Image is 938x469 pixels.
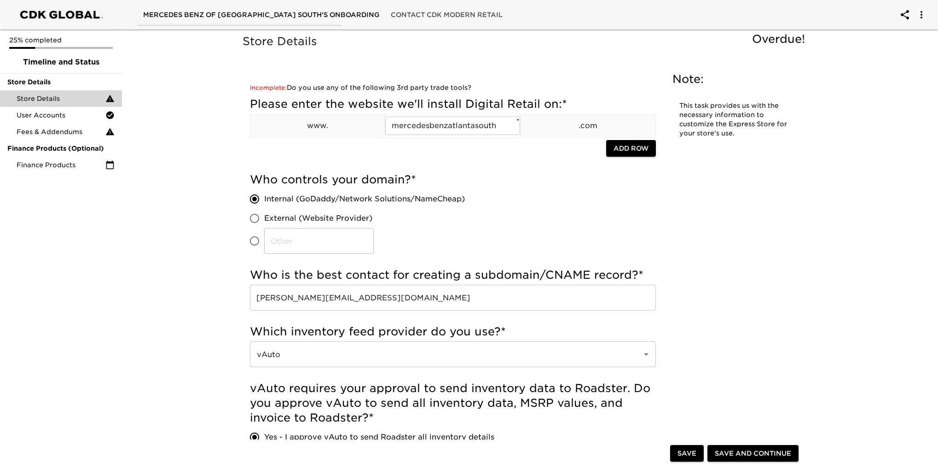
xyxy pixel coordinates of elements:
span: Yes - I approve vAuto to send Roadster all inventory details [264,432,494,443]
h5: Which inventory feed provider do you use? [250,324,656,339]
span: Save and Continue [715,448,791,459]
a: Do you use any of the following 3rd party trade tools? [250,84,471,91]
span: External (Website Provider) [264,213,372,224]
button: Open [640,348,653,361]
span: Finance Products (Optional) [7,144,115,153]
h5: Who is the best contact for creating a subdomain/CNAME record? [250,268,656,282]
span: Overdue! [752,32,805,46]
button: account of current user [910,4,932,26]
p: .com [521,120,655,131]
input: Other [264,228,374,254]
span: Incomplete: [250,84,287,91]
span: User Accounts [17,111,105,120]
h5: Note: [672,72,797,87]
button: Save [670,445,704,462]
span: Store Details [7,77,115,87]
span: Internal (GoDaddy/Network Solutions/NameCheap) [264,193,465,205]
span: Timeline and Status [7,57,115,68]
button: Add Row [606,140,656,157]
button: Save and Continue [707,445,799,462]
p: This task provides us with the necessary information to customize the Express Store for your stor... [679,101,790,138]
span: Add Row [614,143,648,154]
span: Contact CDK Modern Retail [391,9,503,21]
p: www. [250,120,385,131]
h5: Store Details [243,34,810,49]
span: Fees & Addendums [17,127,105,136]
h5: Who controls your domain? [250,172,656,187]
button: account of current user [894,4,916,26]
span: Finance Products [17,160,105,170]
span: Store Details [17,94,105,103]
h5: Please enter the website we'll install Digital Retail on: [250,97,656,111]
p: 25% completed [9,35,113,45]
h5: vAuto requires your approval to send inventory data to Roadster. Do you approve vAuto to send all... [250,381,656,425]
span: Mercedes Benz of [GEOGRAPHIC_DATA] South's Onboarding [143,9,380,21]
span: Save [677,448,696,459]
